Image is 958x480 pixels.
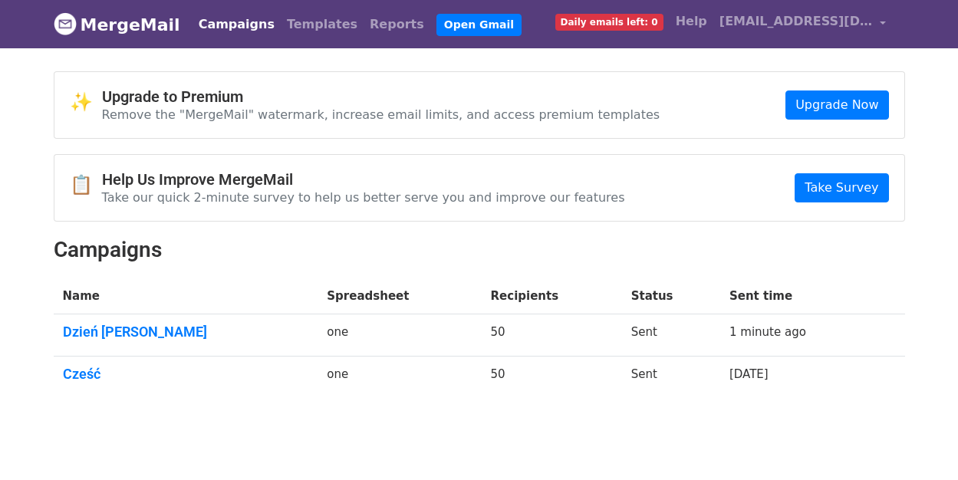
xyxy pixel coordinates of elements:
[364,9,430,40] a: Reports
[63,366,309,383] a: Cześć
[795,173,888,202] a: Take Survey
[729,325,806,339] a: 1 minute ago
[622,278,720,314] th: Status
[102,170,625,189] h4: Help Us Improve MergeMail
[63,324,309,340] a: Dzień [PERSON_NAME]
[482,314,622,357] td: 50
[713,6,893,42] a: [EMAIL_ADDRESS][DOMAIN_NAME]
[102,107,660,123] p: Remove the "MergeMail" watermark, increase email limits, and access premium templates
[482,278,622,314] th: Recipients
[102,87,660,106] h4: Upgrade to Premium
[555,14,663,31] span: Daily emails left: 0
[54,8,180,41] a: MergeMail
[70,174,102,196] span: 📋
[70,91,102,113] span: ✨
[549,6,670,37] a: Daily emails left: 0
[318,278,481,314] th: Spreadsheet
[54,278,318,314] th: Name
[281,9,364,40] a: Templates
[729,367,769,381] a: [DATE]
[54,237,905,263] h2: Campaigns
[54,12,77,35] img: MergeMail logo
[193,9,281,40] a: Campaigns
[482,356,622,397] td: 50
[720,278,874,314] th: Sent time
[785,90,888,120] a: Upgrade Now
[719,12,873,31] span: [EMAIL_ADDRESS][DOMAIN_NAME]
[670,6,713,37] a: Help
[318,314,481,357] td: one
[622,314,720,357] td: Sent
[318,356,481,397] td: one
[436,14,522,36] a: Open Gmail
[102,189,625,205] p: Take our quick 2-minute survey to help us better serve you and improve our features
[622,356,720,397] td: Sent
